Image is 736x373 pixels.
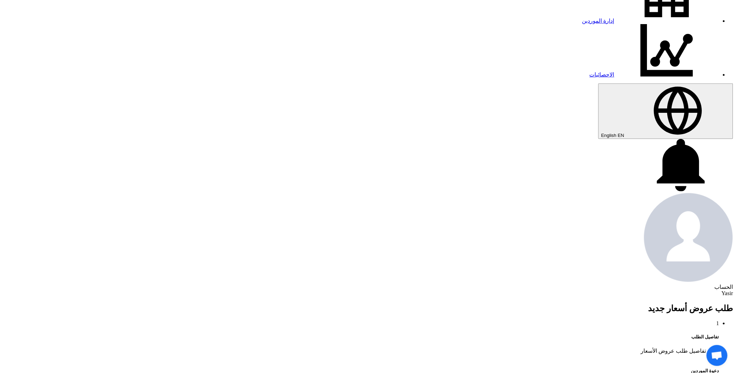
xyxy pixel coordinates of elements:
a: الاحصائيات [590,72,719,78]
h2: طلب عروض أسعار جديد [3,303,733,313]
span: EN [618,133,625,138]
div: Open chat [707,345,728,366]
div: 1 [3,320,719,327]
div: 2 [3,354,719,360]
button: English EN [598,83,733,139]
span: English [601,133,617,138]
div: Yasir [3,290,733,297]
div: أكتب تفاصيل طلب عروض الأسعار [3,348,719,354]
h5: تفاصيل الطلب [3,334,719,340]
a: إدارة الموردين [582,18,719,24]
div: الحساب [3,284,733,290]
img: profile_test.png [644,193,733,282]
